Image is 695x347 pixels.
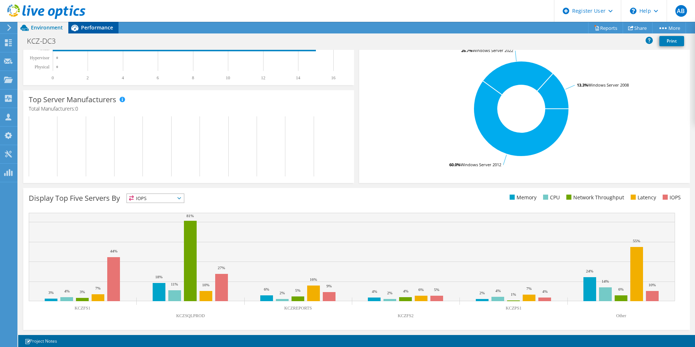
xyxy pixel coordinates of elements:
[176,313,205,318] text: KCZSQLPROD
[652,22,686,33] a: More
[434,287,439,292] text: 5%
[35,64,49,69] text: Physical
[56,65,58,69] text: 0
[218,266,225,270] text: 27%
[372,289,377,294] text: 4%
[295,288,301,292] text: 5%
[157,75,159,80] text: 6
[461,162,501,167] tspan: Windows Server 2012
[24,37,67,45] h1: KCZ-DC3
[155,275,162,279] text: 18%
[508,194,537,202] li: Memory
[633,239,640,243] text: 55%
[602,279,609,283] text: 14%
[511,292,516,296] text: 1%
[618,287,624,291] text: 6%
[52,75,54,80] text: 0
[586,269,593,273] text: 24%
[127,194,184,203] span: IOPS
[398,313,413,318] text: KCZFS2
[623,22,652,33] a: Share
[588,82,629,88] tspan: Windows Server 2008
[280,291,285,295] text: 2%
[171,282,178,286] text: 11%
[56,56,58,60] text: 0
[542,289,548,294] text: 4%
[387,291,393,295] text: 2%
[479,291,485,295] text: 2%
[264,287,269,291] text: 6%
[110,249,117,253] text: 44%
[526,286,532,291] text: 7%
[541,194,560,202] li: CPU
[29,105,349,113] h4: Total Manufacturers:
[648,283,656,287] text: 10%
[310,277,317,282] text: 16%
[629,194,656,202] li: Latency
[64,289,70,293] text: 4%
[506,306,521,311] text: KCZPS1
[495,288,501,293] text: 4%
[675,5,687,17] span: AB
[630,8,636,14] svg: \n
[202,283,209,287] text: 10%
[30,55,49,60] text: Hypervisor
[81,24,113,31] span: Performance
[418,287,424,292] text: 6%
[31,24,63,31] span: Environment
[461,48,473,53] tspan: 26.7%
[331,75,336,80] text: 16
[661,194,681,202] li: IOPS
[588,22,623,33] a: Reports
[122,75,124,80] text: 4
[75,105,78,112] span: 0
[449,162,461,167] tspan: 60.0%
[261,75,265,80] text: 12
[226,75,230,80] text: 10
[326,284,332,288] text: 9%
[80,290,85,294] text: 3%
[296,75,300,80] text: 14
[403,289,409,293] text: 4%
[75,306,90,311] text: KCZFS1
[284,306,312,311] text: KCZREPORTS
[659,36,684,46] a: Print
[616,313,626,318] text: Other
[87,75,89,80] text: 2
[192,75,194,80] text: 8
[186,214,194,218] text: 81%
[95,286,101,290] text: 7%
[48,290,54,295] text: 3%
[473,48,513,53] tspan: Windows Server 2022
[577,82,588,88] tspan: 13.3%
[20,336,62,346] a: Project Notes
[29,96,116,104] h3: Top Server Manufacturers
[565,194,624,202] li: Network Throughput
